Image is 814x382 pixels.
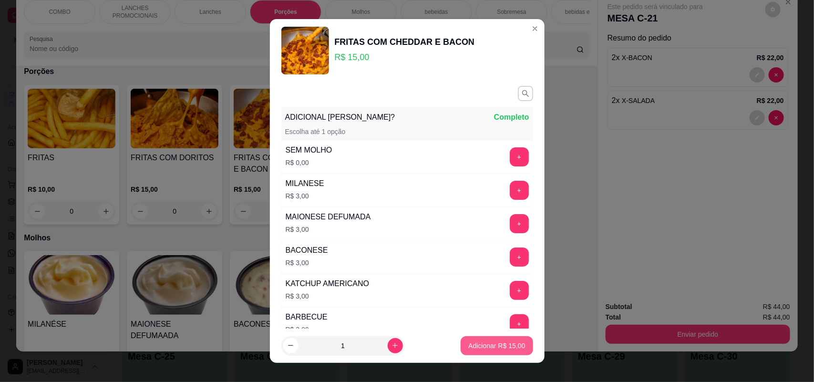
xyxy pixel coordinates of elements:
[510,181,529,200] button: add
[335,35,475,49] div: FRITAS COM CHEDDAR E BACON
[286,258,328,268] p: R$ 3,00
[286,225,371,234] p: R$ 3,00
[286,278,369,289] div: KATCHUP AMERICANO
[286,245,328,256] div: BACONESE
[286,311,328,323] div: BARBECUE
[285,127,346,136] p: Escolha até 1 opção
[286,158,332,167] p: R$ 0,00
[510,147,529,166] button: add
[281,27,329,74] img: product-image
[510,248,529,267] button: add
[494,112,529,123] p: Completo
[283,338,299,353] button: decrease-product-quantity
[468,341,525,351] p: Adicionar R$ 15,00
[510,314,529,333] button: add
[388,338,403,353] button: increase-product-quantity
[510,281,529,300] button: add
[285,112,395,123] p: ADICIONAL [PERSON_NAME]?
[510,214,529,233] button: add
[286,325,328,334] p: R$ 3,00
[286,178,324,189] div: MILANESE
[286,191,324,201] p: R$ 3,00
[286,145,332,156] div: SEM MOLHO
[286,291,369,301] p: R$ 3,00
[527,21,543,36] button: Close
[335,51,475,64] p: R$ 15,00
[461,336,533,355] button: Adicionar R$ 15,00
[286,211,371,223] div: MAIONESE DEFUMADA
